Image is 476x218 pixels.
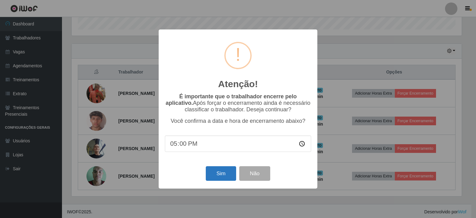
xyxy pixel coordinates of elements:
b: É importante que o trabalhador encerre pelo aplicativo. [165,93,297,106]
button: Sim [206,166,236,181]
p: Após forçar o encerramento ainda é necessário classificar o trabalhador. Deseja continuar? [165,93,311,113]
h2: Atenção! [218,78,258,90]
button: Não [239,166,270,181]
p: Você confirma a data e hora de encerramento abaixo? [165,118,311,124]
